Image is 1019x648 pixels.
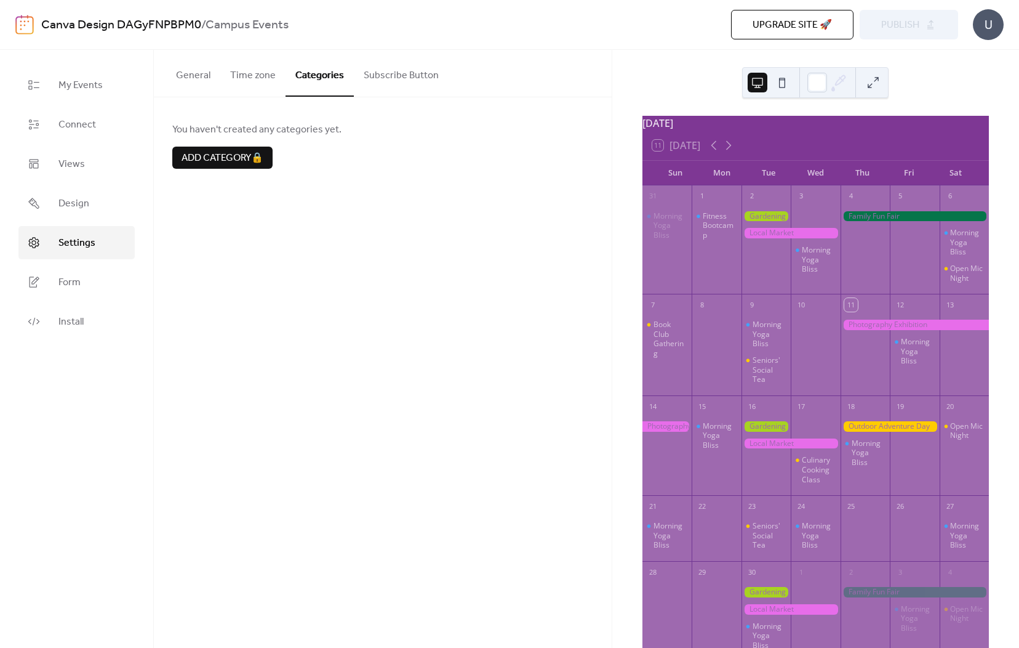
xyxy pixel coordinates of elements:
[794,565,808,579] div: 1
[753,355,786,384] div: Seniors' Social Tea
[692,211,741,240] div: Fitness Bootcamp
[642,521,692,550] div: Morning Yoga Bliss
[844,565,858,579] div: 2
[753,320,786,349] div: Morning Yoga Bliss
[703,211,737,240] div: Fitness Bootcamp
[741,587,791,597] div: Gardening Workshop
[841,439,890,468] div: Morning Yoga Bliss
[852,439,885,468] div: Morning Yoga Bliss
[940,228,989,257] div: Morning Yoga Bliss
[741,320,791,349] div: Morning Yoga Bliss
[18,108,135,141] a: Connect
[653,211,687,240] div: Morning Yoga Bliss
[741,421,791,432] div: Gardening Workshop
[950,421,984,440] div: Open Mic Night
[18,147,135,180] a: Views
[794,190,808,203] div: 3
[901,604,935,633] div: Morning Yoga Bliss
[646,298,660,312] div: 7
[841,587,989,597] div: Family Fun Fair
[15,15,34,34] img: logo
[201,14,206,37] b: /
[652,161,699,185] div: Sun
[646,565,660,579] div: 28
[973,9,1004,40] div: U
[753,521,786,550] div: Seniors' Social Tea
[791,455,840,484] div: Culinary Cooking Class
[745,500,759,513] div: 23
[794,298,808,312] div: 10
[901,337,935,366] div: Morning Yoga Bliss
[646,190,660,203] div: 31
[642,116,989,131] div: [DATE]
[802,245,836,274] div: Morning Yoga Bliss
[741,211,791,222] div: Gardening Workshop
[646,400,660,413] div: 14
[745,565,759,579] div: 30
[646,500,660,513] div: 21
[950,228,984,257] div: Morning Yoga Bliss
[695,565,709,579] div: 29
[940,264,989,283] div: Open Mic Night
[745,400,759,413] div: 16
[695,500,709,513] div: 22
[58,118,96,132] span: Connect
[940,521,989,550] div: Morning Yoga Bliss
[745,298,759,312] div: 9
[950,604,984,623] div: Open Mic Night
[58,236,95,251] span: Settings
[841,320,989,330] div: Photography Exhibition
[58,315,84,330] span: Install
[943,298,957,312] div: 13
[18,68,135,102] a: My Events
[745,190,759,203] div: 2
[885,161,932,185] div: Fri
[741,228,841,238] div: Local Market
[653,521,687,550] div: Morning Yoga Bliss
[932,161,979,185] div: Sat
[794,400,808,413] div: 17
[943,400,957,413] div: 20
[893,190,907,203] div: 5
[58,78,103,93] span: My Events
[695,400,709,413] div: 15
[18,305,135,338] a: Install
[791,245,840,274] div: Morning Yoga Bliss
[58,157,85,172] span: Views
[699,161,746,185] div: Mon
[172,123,593,137] span: You haven't created any categories yet.
[794,500,808,513] div: 24
[844,298,858,312] div: 11
[206,14,289,37] b: Campus Events
[695,190,709,203] div: 1
[943,500,957,513] div: 27
[220,50,286,95] button: Time zone
[695,298,709,312] div: 8
[18,187,135,220] a: Design
[741,355,791,384] div: Seniors' Social Tea
[286,50,354,97] button: Categories
[653,320,687,358] div: Book Club Gathering
[703,421,737,450] div: Morning Yoga Bliss
[844,500,858,513] div: 25
[950,264,984,283] div: Open Mic Night
[692,421,741,450] div: Morning Yoga Bliss
[741,439,841,449] div: Local Market
[58,196,89,211] span: Design
[741,604,841,615] div: Local Market
[893,565,907,579] div: 3
[844,400,858,413] div: 18
[791,521,840,550] div: Morning Yoga Bliss
[844,190,858,203] div: 4
[943,190,957,203] div: 6
[943,565,957,579] div: 4
[745,161,792,185] div: Tue
[893,298,907,312] div: 12
[893,500,907,513] div: 26
[58,275,81,290] span: Form
[731,10,853,39] button: Upgrade site 🚀
[802,455,836,484] div: Culinary Cooking Class
[166,50,220,95] button: General
[753,18,832,33] span: Upgrade site 🚀
[802,521,836,550] div: Morning Yoga Bliss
